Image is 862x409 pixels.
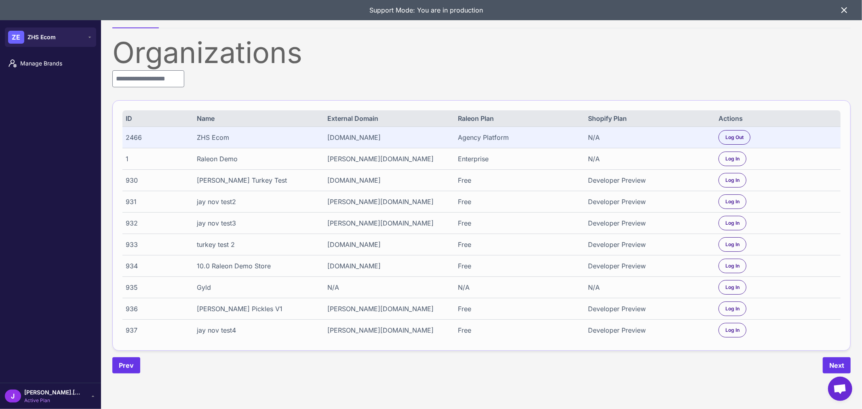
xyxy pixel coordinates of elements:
div: N/A [588,154,707,164]
div: Organizations [112,38,851,67]
div: jay nov test3 [197,218,316,228]
div: [PERSON_NAME][DOMAIN_NAME] [327,218,446,228]
div: Raleon Plan [458,114,577,123]
div: [PERSON_NAME][DOMAIN_NAME] [327,154,446,164]
div: 935 [126,283,185,292]
span: Log In [725,241,740,248]
div: [DOMAIN_NAME] [327,175,446,185]
div: ZHS Ecom [197,133,316,142]
div: 931 [126,197,185,207]
span: Active Plan [24,397,81,404]
span: Log In [725,262,740,270]
div: Gyld [197,283,316,292]
div: [DOMAIN_NAME] [327,261,446,271]
div: N/A [588,133,707,142]
div: Developer Preview [588,218,707,228]
div: [PERSON_NAME][DOMAIN_NAME] [327,197,446,207]
div: [PERSON_NAME] Pickles V1 [197,304,316,314]
div: [PERSON_NAME][DOMAIN_NAME] [327,304,446,314]
div: 1 [126,154,185,164]
div: [PERSON_NAME][DOMAIN_NAME] [327,325,446,335]
div: Free [458,240,577,249]
div: Developer Preview [588,304,707,314]
div: 933 [126,240,185,249]
span: Log In [725,327,740,334]
div: Free [458,304,577,314]
div: N/A [327,283,446,292]
button: ZEZHS Ecom [5,27,96,47]
div: ID [126,114,185,123]
div: [DOMAIN_NAME] [327,240,446,249]
div: [PERSON_NAME] Turkey Test [197,175,316,185]
div: Developer Preview [588,240,707,249]
div: turkey test 2 [197,240,316,249]
button: Prev [112,357,140,373]
div: Free [458,175,577,185]
div: Free [458,325,577,335]
div: 934 [126,261,185,271]
div: ZE [8,31,24,44]
div: 932 [126,218,185,228]
div: Agency Platform [458,133,577,142]
div: N/A [458,283,577,292]
span: [PERSON_NAME].[PERSON_NAME] [24,388,81,397]
div: Actions [719,114,837,123]
div: Free [458,197,577,207]
span: Log In [725,155,740,162]
div: Enterprise [458,154,577,164]
div: 937 [126,325,185,335]
span: Log In [725,219,740,227]
div: 2466 [126,133,185,142]
div: Shopify Plan [588,114,707,123]
a: Manage Brands [3,55,98,72]
div: Free [458,218,577,228]
span: ZHS Ecom [27,33,56,42]
div: jay nov test4 [197,325,316,335]
div: Developer Preview [588,325,707,335]
div: 10.0 Raleon Demo Store [197,261,316,271]
a: Open chat [828,377,852,401]
div: Raleon Demo [197,154,316,164]
span: Log In [725,284,740,291]
div: 936 [126,304,185,314]
button: Next [823,357,851,373]
div: Name [197,114,316,123]
div: External Domain [327,114,446,123]
span: Manage Brands [20,59,91,68]
span: Log In [725,305,740,312]
div: Developer Preview [588,261,707,271]
div: jay nov test2 [197,197,316,207]
div: 930 [126,175,185,185]
div: [DOMAIN_NAME] [327,133,446,142]
div: N/A [588,283,707,292]
div: J [5,390,21,403]
div: Free [458,261,577,271]
span: Log In [725,177,740,184]
div: Developer Preview [588,197,707,207]
span: Log Out [725,134,744,141]
span: Log In [725,198,740,205]
div: Developer Preview [588,175,707,185]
